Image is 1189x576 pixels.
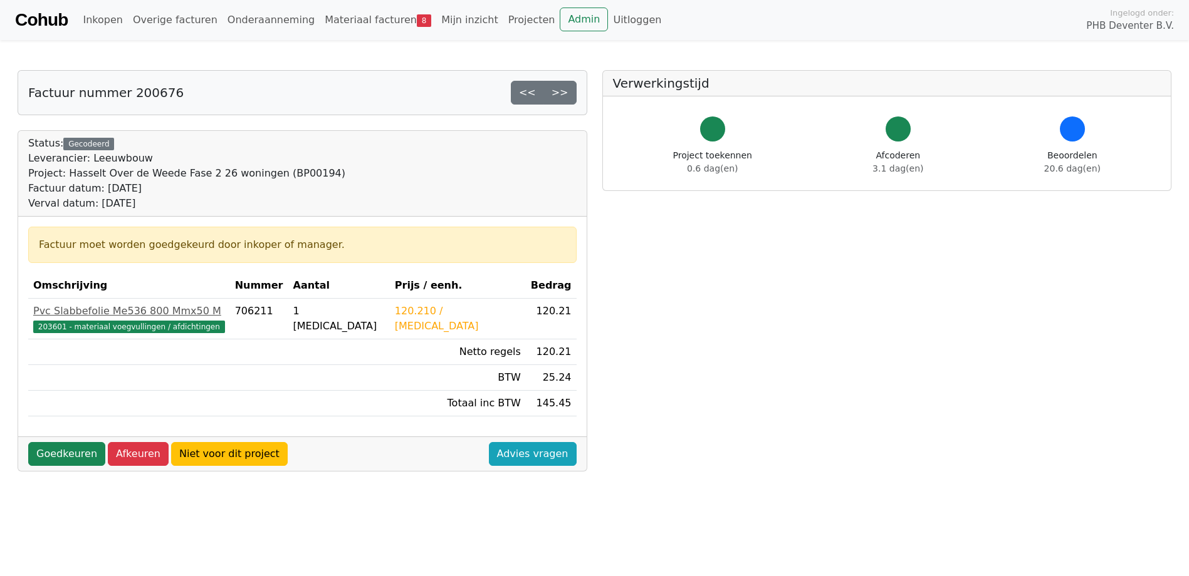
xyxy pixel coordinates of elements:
[1086,19,1174,33] span: PHB Deventer B.V.
[171,442,288,466] a: Niet voor dit project
[526,299,577,339] td: 120.21
[78,8,127,33] a: Inkopen
[33,304,225,334] a: Pvc Slabbefolie Me536 800 Mmx50 M203601 - materiaal voegvullingen / afdichtingen
[28,151,345,166] div: Leverancier: Leeuwbouw
[613,76,1161,91] h5: Verwerkingstijd
[33,321,225,333] span: 203601 - materiaal voegvullingen / afdichtingen
[288,273,390,299] th: Aantal
[39,237,566,252] div: Factuur moet worden goedgekeurd door inkoper of manager.
[1110,7,1174,19] span: Ingelogd onder:
[33,304,225,319] div: Pvc Slabbefolie Me536 800 Mmx50 M
[872,163,923,173] span: 3.1 dag(en)
[395,304,521,334] div: 120.210 / [MEDICAL_DATA]
[526,273,577,299] th: Bedrag
[28,181,345,196] div: Factuur datum: [DATE]
[503,8,560,33] a: Projecten
[673,149,752,175] div: Project toekennen
[320,8,436,33] a: Materiaal facturen8
[28,196,345,211] div: Verval datum: [DATE]
[223,8,320,33] a: Onderaanneming
[390,391,526,416] td: Totaal inc BTW
[28,85,184,100] h5: Factuur nummer 200676
[1044,149,1101,175] div: Beoordelen
[28,166,345,181] div: Project: Hasselt Over de Weede Fase 2 26 woningen (BP00194)
[608,8,666,33] a: Uitloggen
[390,365,526,391] td: BTW
[28,136,345,211] div: Status:
[417,14,431,27] span: 8
[128,8,223,33] a: Overige facturen
[560,8,608,31] a: Admin
[28,442,105,466] a: Goedkeuren
[511,81,544,105] a: <<
[63,138,114,150] div: Gecodeerd
[1044,163,1101,173] span: 20.6 dag(en)
[28,273,230,299] th: Omschrijving
[526,339,577,365] td: 120.21
[436,8,503,33] a: Mijn inzicht
[526,391,577,416] td: 145.45
[872,149,923,175] div: Afcoderen
[526,365,577,391] td: 25.24
[230,299,288,339] td: 706211
[543,81,577,105] a: >>
[108,442,169,466] a: Afkeuren
[687,163,738,173] span: 0.6 dag(en)
[293,304,385,334] div: 1 [MEDICAL_DATA]
[15,5,68,35] a: Cohub
[230,273,288,299] th: Nummer
[489,442,577,466] a: Advies vragen
[390,273,526,299] th: Prijs / eenh.
[390,339,526,365] td: Netto regels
